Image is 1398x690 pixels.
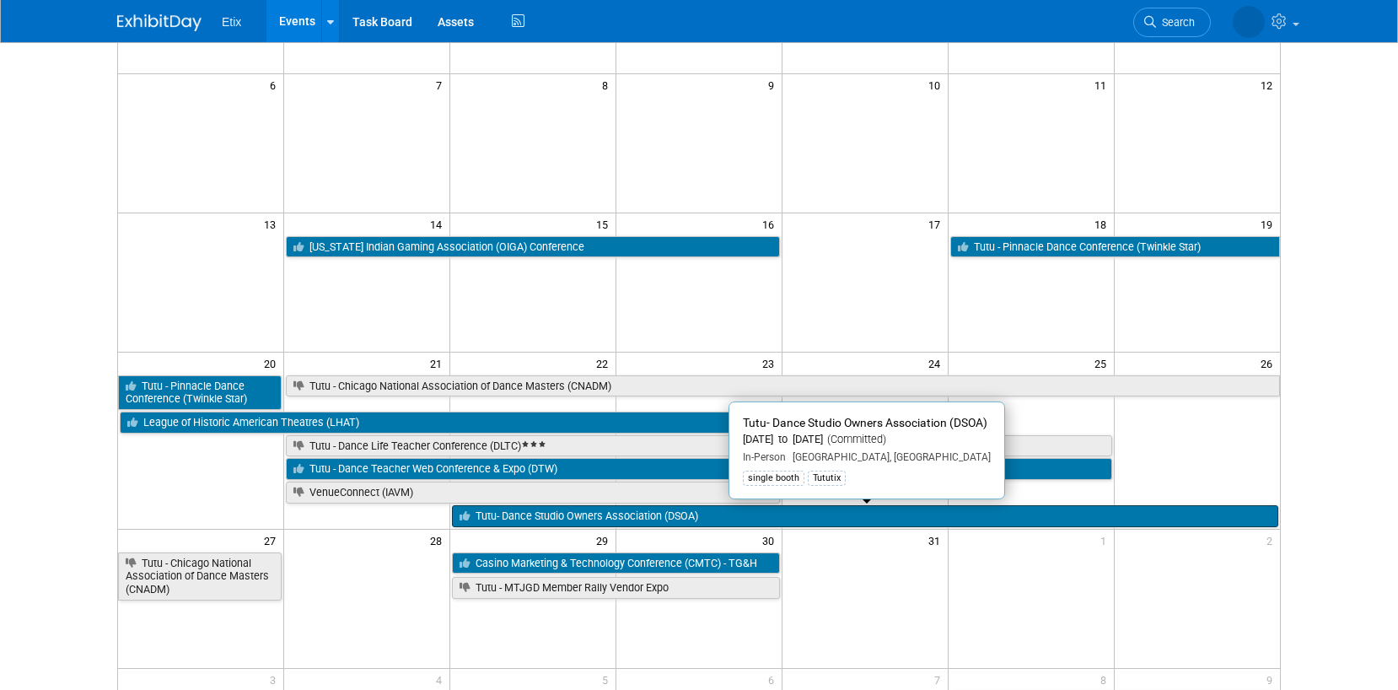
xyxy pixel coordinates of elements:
[743,451,786,463] span: In-Person
[761,213,782,234] span: 16
[428,213,449,234] span: 14
[927,213,948,234] span: 17
[808,471,846,486] div: Tututix
[766,669,782,690] span: 6
[262,353,283,374] span: 20
[118,375,282,410] a: Tutu - Pinnacle Dance Conference (Twinkle Star)
[262,530,283,551] span: 27
[268,74,283,95] span: 6
[600,669,616,690] span: 5
[927,530,948,551] span: 31
[927,353,948,374] span: 24
[117,14,202,31] img: ExhibitDay
[1259,213,1280,234] span: 19
[761,353,782,374] span: 23
[286,375,1280,397] a: Tutu - Chicago National Association of Dance Masters (CNADM)
[1265,530,1280,551] span: 2
[761,530,782,551] span: 30
[1259,353,1280,374] span: 26
[262,213,283,234] span: 13
[268,669,283,690] span: 3
[1099,530,1114,551] span: 1
[1093,353,1114,374] span: 25
[950,236,1280,258] a: Tutu - Pinnacle Dance Conference (Twinkle Star)
[743,433,991,447] div: [DATE] to [DATE]
[452,577,780,599] a: Tutu - MTJGD Member Rally Vendor Expo
[594,213,616,234] span: 15
[786,451,991,463] span: [GEOGRAPHIC_DATA], [GEOGRAPHIC_DATA]
[823,433,886,445] span: (Committed)
[434,74,449,95] span: 7
[743,471,804,486] div: single booth
[1133,8,1211,37] a: Search
[1093,213,1114,234] span: 18
[222,15,241,29] span: Etix
[118,553,282,601] a: Tutu - Chicago National Association of Dance Masters (CNADM)
[286,458,1111,480] a: Tutu - Dance Teacher Web Conference & Expo (DTW)
[933,669,948,690] span: 7
[1259,74,1280,95] span: 12
[1093,74,1114,95] span: 11
[766,74,782,95] span: 9
[927,74,948,95] span: 10
[1265,669,1280,690] span: 9
[452,505,1278,527] a: Tutu- Dance Studio Owners Association (DSOA)
[428,530,449,551] span: 28
[1233,6,1265,38] img: Paige Redden
[286,435,1111,457] a: Tutu - Dance Life Teacher Conference (DLTC)
[743,416,987,429] span: Tutu- Dance Studio Owners Association (DSOA)
[600,74,616,95] span: 8
[594,530,616,551] span: 29
[120,412,780,434] a: League of Historic American Theatres (LHAT)
[594,353,616,374] span: 22
[1156,16,1195,29] span: Search
[286,236,780,258] a: [US_STATE] Indian Gaming Association (OIGA) Conference
[434,669,449,690] span: 4
[286,482,780,504] a: VenueConnect (IAVM)
[428,353,449,374] span: 21
[452,553,780,574] a: Casino Marketing & Technology Conference (CMTC) - TG&H
[1099,669,1114,690] span: 8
